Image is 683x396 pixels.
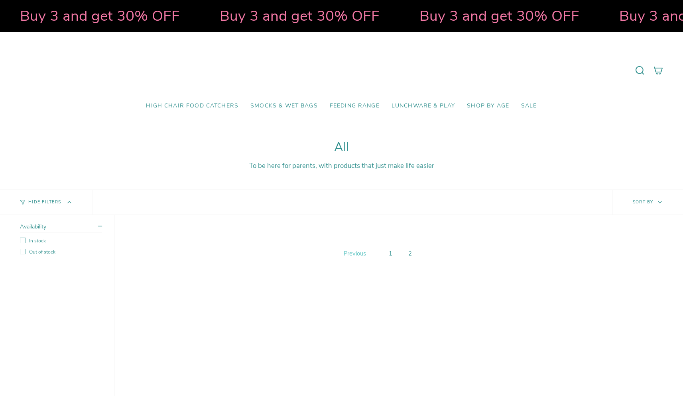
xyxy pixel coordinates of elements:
span: Feeding Range [330,103,380,109]
span: Previous [344,250,366,257]
a: Lunchware & Play [386,97,461,115]
span: Shop by Age [467,103,509,109]
span: Lunchware & Play [392,103,455,109]
span: Hide Filters [28,200,61,205]
a: 2 [405,248,415,259]
strong: Buy 3 and get 30% OFF [317,6,477,26]
a: High Chair Food Catchers [140,97,244,115]
button: Sort by [612,190,683,215]
a: SALE [515,97,543,115]
span: Smocks & Wet Bags [250,103,318,109]
span: High Chair Food Catchers [146,103,238,109]
strong: Buy 3 and get 30% OFF [517,6,677,26]
a: Feeding Range [324,97,386,115]
h1: All [20,140,663,155]
label: Out of stock [20,249,102,255]
summary: Availability [20,223,102,233]
a: Shop by Age [461,97,515,115]
span: SALE [521,103,537,109]
span: Sort by [633,199,653,205]
a: 1 [386,248,396,259]
strong: Buy 3 and get 30% OFF [118,6,278,26]
a: Smocks & Wet Bags [244,97,324,115]
label: In stock [20,238,102,244]
a: Previous [342,248,368,259]
span: Availability [20,223,46,230]
span: To be here for parents, with products that just make life easier [249,161,434,170]
a: Mumma’s Little Helpers [273,44,410,97]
